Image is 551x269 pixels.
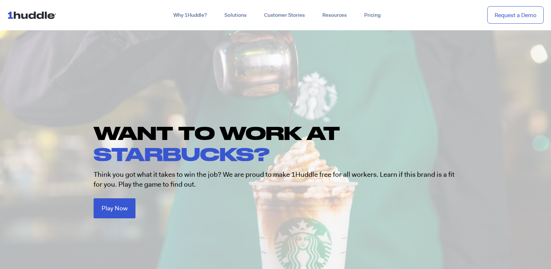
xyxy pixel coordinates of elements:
a: Resources [314,9,355,22]
a: Why 1Huddle? [165,9,216,22]
span: STARBUCKS? [94,143,269,164]
h1: WANT TO WORK AT [94,122,465,164]
a: Customer Stories [255,9,314,22]
span: Play Now [102,205,127,211]
p: Think you got what it takes to win the job? We are proud to make 1Huddle free for all workers. Le... [94,170,458,189]
a: Pricing [355,9,389,22]
a: Request a Demo [487,6,544,24]
img: ... [7,8,59,22]
a: Solutions [216,9,255,22]
a: Play Now [94,198,135,218]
